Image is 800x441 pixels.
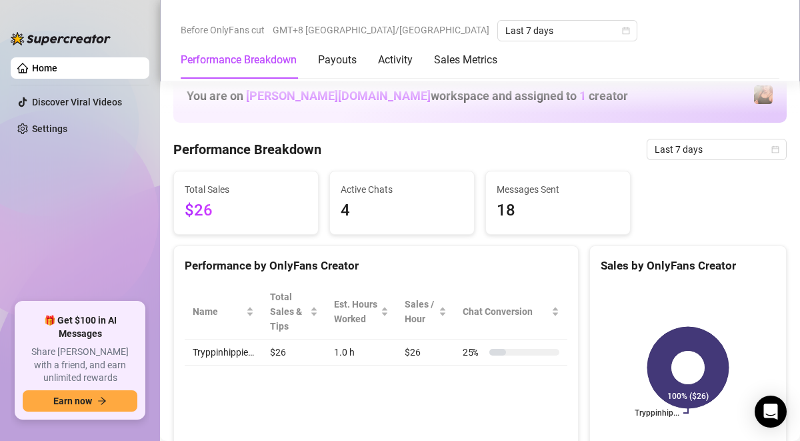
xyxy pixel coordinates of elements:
span: Total Sales & Tips [270,290,307,334]
th: Chat Conversion [455,284,567,340]
h1: You are on workspace and assigned to creator [187,89,628,103]
span: calendar [771,145,779,153]
span: Last 7 days [655,139,779,159]
a: Home [32,63,57,73]
span: calendar [622,27,630,35]
span: 🎁 Get $100 in AI Messages [23,314,137,340]
span: Total Sales [185,182,307,197]
span: Last 7 days [505,21,629,41]
td: Tryppinhippie… [185,340,262,366]
span: Active Chats [341,182,463,197]
span: $26 [185,198,307,224]
img: Tryppinhippie [754,85,773,104]
div: Activity [378,52,413,68]
div: Performance by OnlyFans Creator [185,257,567,275]
h4: Performance Breakdown [173,140,321,159]
span: Name [193,304,243,319]
text: Tryppinhip... [635,408,679,418]
span: 4 [341,198,463,224]
img: logo-BBDzfeDw.svg [11,32,111,45]
span: 18 [497,198,619,224]
span: Sales / Hour [405,297,436,326]
td: 1.0 h [326,340,397,366]
th: Name [185,284,262,340]
span: Before OnlyFans cut [181,20,265,40]
span: Chat Conversion [463,304,549,319]
a: Discover Viral Videos [32,97,122,107]
td: $26 [262,340,326,366]
span: 25 % [463,345,484,360]
div: Payouts [318,52,357,68]
th: Total Sales & Tips [262,284,326,340]
div: Performance Breakdown [181,52,297,68]
th: Sales / Hour [397,284,455,340]
span: Earn now [53,396,92,406]
div: Open Intercom Messenger [755,396,787,428]
td: $26 [397,340,455,366]
div: Est. Hours Worked [334,297,378,326]
span: GMT+8 [GEOGRAPHIC_DATA]/[GEOGRAPHIC_DATA] [273,20,489,40]
span: arrow-right [97,396,107,406]
span: 1 [579,89,586,103]
div: Sales Metrics [434,52,497,68]
span: Share [PERSON_NAME] with a friend, and earn unlimited rewards [23,346,137,385]
button: Earn nowarrow-right [23,390,137,412]
div: Sales by OnlyFans Creator [601,257,775,275]
span: Messages Sent [497,182,619,197]
a: Settings [32,123,67,134]
span: [PERSON_NAME][DOMAIN_NAME] [246,89,431,103]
